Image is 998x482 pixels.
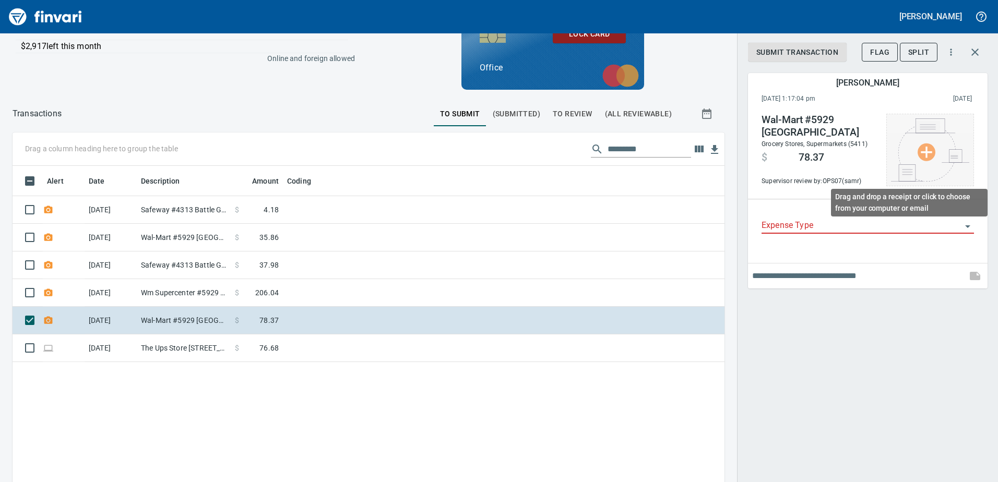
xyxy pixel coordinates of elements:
img: Select file [891,118,969,182]
td: The Ups Store [STREET_ADDRESS] [137,334,231,362]
td: [DATE] [85,196,137,224]
span: Receipt Required [43,317,54,323]
span: (Submitted) [493,107,540,121]
h5: [PERSON_NAME] [899,11,962,22]
span: Receipt Required [43,234,54,240]
p: Office [480,62,626,74]
span: To Review [553,107,592,121]
span: Date [89,175,118,187]
button: [PERSON_NAME] [897,8,965,25]
button: Download table [707,142,722,158]
span: Online transaction [43,344,54,351]
span: $ [235,232,239,243]
span: 35.86 [259,232,279,243]
button: Submit Transaction [748,43,847,62]
span: [DATE] 1:17:04 pm [762,94,884,104]
span: 76.68 [259,343,279,353]
span: Split [908,46,929,59]
span: $ [235,343,239,353]
button: Close transaction [963,40,988,65]
button: More [940,41,963,64]
img: mastercard.svg [597,59,644,92]
td: [DATE] [85,334,137,362]
span: Coding [287,175,311,187]
td: [DATE] [85,307,137,334]
span: 4.18 [264,204,279,215]
h4: Wal-Mart #5929 [GEOGRAPHIC_DATA] [762,114,876,139]
td: Wal-Mart #5929 [GEOGRAPHIC_DATA] [137,224,231,251]
p: Online and foreign allowed [5,53,355,64]
span: (All Reviewable) [605,107,672,121]
span: Receipt Required [43,289,54,296]
button: Lock Card [553,25,626,44]
span: Alert [47,175,64,187]
span: Receipt Required [43,261,54,268]
span: Amount [252,175,279,187]
td: [DATE] [85,279,137,307]
td: Safeway #4313 Battle Ground [GEOGRAPHIC_DATA] [137,196,231,224]
button: Choose columns to display [691,141,707,157]
button: Open [960,219,975,234]
span: Grocery Stores, Supermarkets (5411) [762,140,868,148]
td: [DATE] [85,224,137,251]
span: Alert [47,175,77,187]
span: $ [235,260,239,270]
span: This charge was settled by the merchant and appears on the 2025/09/27 statement. [884,94,972,104]
span: Receipt Required [43,206,54,213]
p: $2,917 left this month [21,40,348,53]
span: Supervisor review by: OPS07 (samr) [762,176,876,187]
td: Safeway #4313 Battle Ground [GEOGRAPHIC_DATA] [137,251,231,279]
span: Flag [870,46,889,59]
button: Show transactions within a particular date range [691,101,724,126]
td: Wm Supercenter #5929 [GEOGRAPHIC_DATA] [137,279,231,307]
span: 78.37 [259,315,279,326]
span: 78.37 [799,151,824,164]
img: Finvari [6,4,85,29]
button: Split [900,43,937,62]
span: $ [235,287,239,298]
span: Amount [239,175,279,187]
span: Date [89,175,105,187]
span: Coding [287,175,325,187]
span: Description [141,175,180,187]
span: To Submit [440,107,480,121]
span: Description [141,175,194,187]
span: $ [235,315,239,326]
p: Transactions [13,107,62,120]
span: This records your note into the expense [963,263,988,288]
span: Submit Transaction [756,46,838,59]
nav: breadcrumb [13,107,62,120]
button: Flag [862,43,898,62]
p: Drag a column heading here to group the table [25,143,178,154]
span: 37.98 [259,260,279,270]
h5: [PERSON_NAME] [836,77,899,88]
span: 206.04 [255,287,279,298]
span: $ [235,204,239,215]
td: [DATE] [85,251,137,279]
td: Wal-Mart #5929 [GEOGRAPHIC_DATA] [137,307,231,334]
span: Lock Card [561,28,617,41]
span: $ [762,151,767,164]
